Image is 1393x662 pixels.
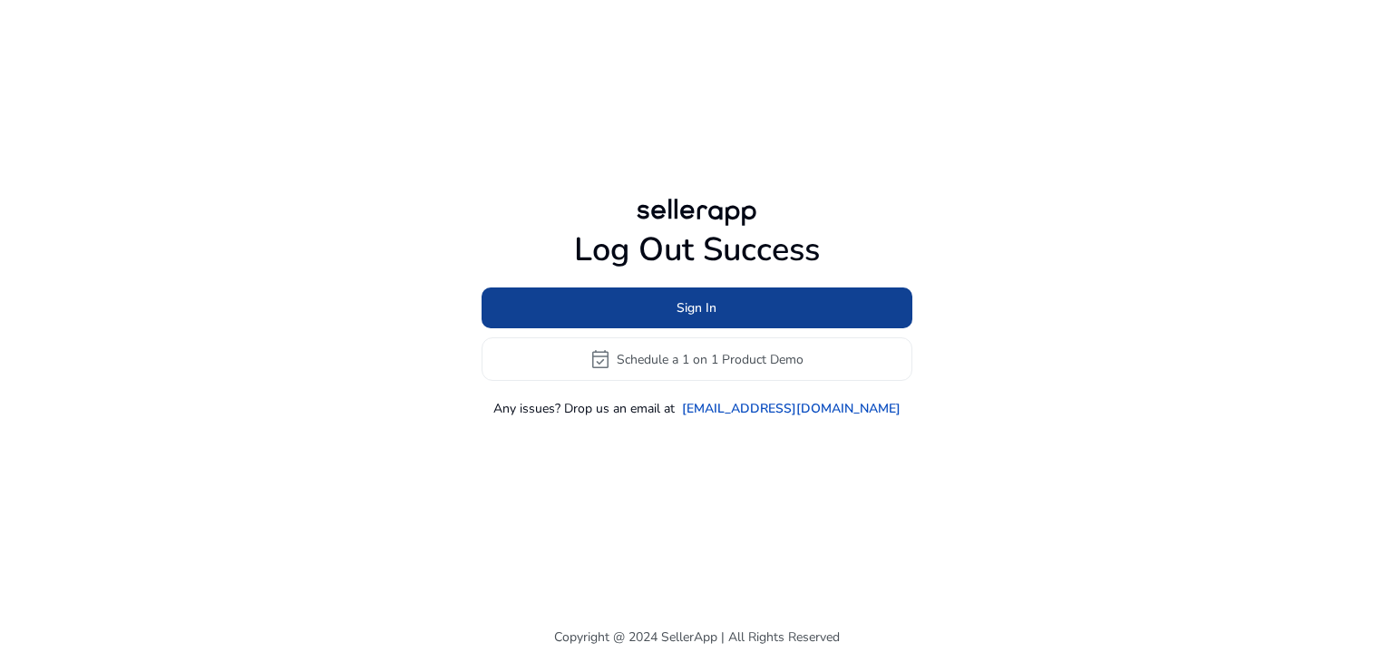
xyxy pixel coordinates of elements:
[482,337,912,381] button: event_availableSchedule a 1 on 1 Product Demo
[482,287,912,328] button: Sign In
[677,298,716,317] span: Sign In
[589,348,611,370] span: event_available
[682,399,901,418] a: [EMAIL_ADDRESS][DOMAIN_NAME]
[493,399,675,418] p: Any issues? Drop us an email at
[482,230,912,269] h1: Log Out Success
